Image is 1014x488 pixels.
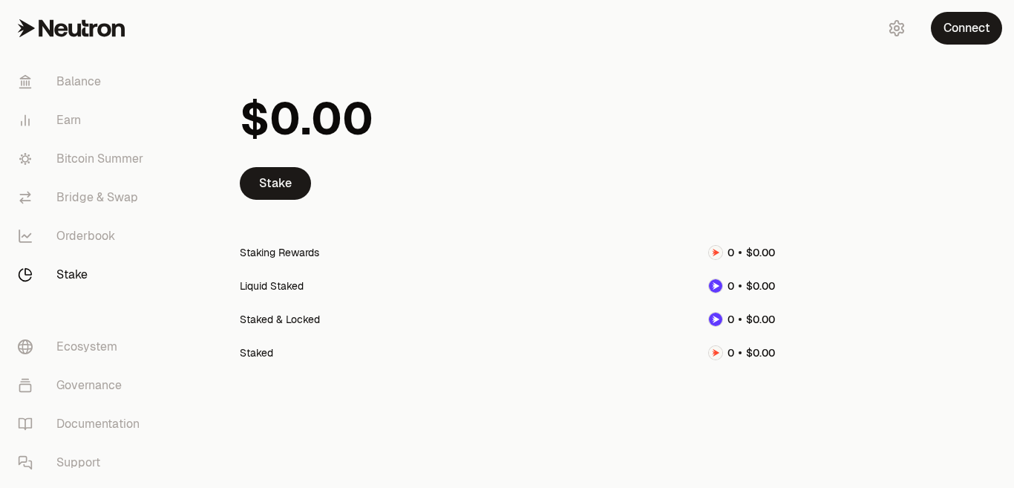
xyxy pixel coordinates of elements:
[709,346,722,360] img: NTRN Logo
[6,366,160,405] a: Governance
[6,217,160,256] a: Orderbook
[6,405,160,443] a: Documentation
[709,279,722,293] img: dNTRN Logo
[931,12,1002,45] button: Connect
[6,256,160,294] a: Stake
[6,140,160,178] a: Bitcoin Summer
[240,167,311,200] a: Stake
[240,345,273,360] div: Staked
[6,443,160,482] a: Support
[240,312,320,327] div: Staked & Locked
[6,328,160,366] a: Ecosystem
[6,101,160,140] a: Earn
[240,245,319,260] div: Staking Rewards
[6,178,160,217] a: Bridge & Swap
[709,313,722,326] img: dNTRN Logo
[240,279,304,293] div: Liquid Staked
[6,62,160,101] a: Balance
[709,246,722,259] img: NTRN Logo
